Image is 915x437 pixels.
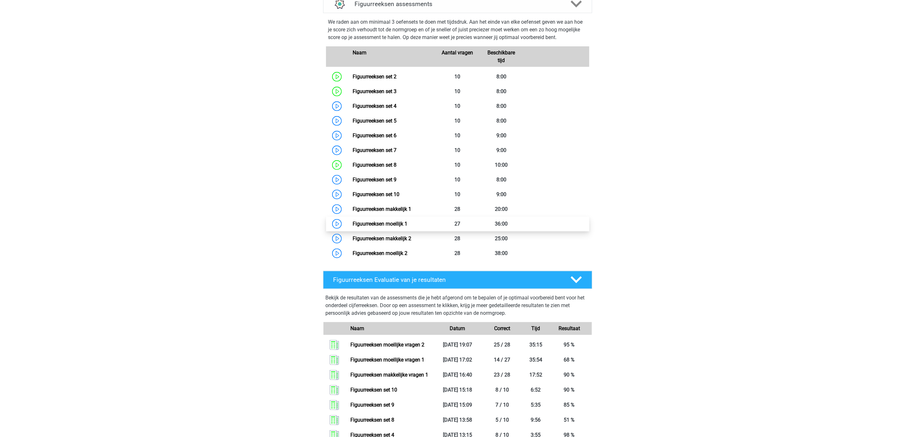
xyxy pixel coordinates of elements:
[321,271,595,289] a: Figuurreeksen Evaluatie van je resultaten
[353,74,396,80] a: Figuurreeksen set 2
[353,206,411,212] a: Figuurreeksen makkelijk 1
[350,402,394,408] a: Figuurreeksen set 9
[353,250,407,256] a: Figuurreeksen moeilijk 2
[350,372,428,378] a: Figuurreeksen makkelijke vragen 1
[436,49,479,64] div: Aantal vragen
[353,191,399,197] a: Figuurreeksen set 10
[326,294,590,317] p: Bekijk de resultaten van de assessments die je hebt afgerond om te bepalen of je optimaal voorber...
[353,221,407,227] a: Figuurreeksen moeilijk 1
[350,417,394,423] a: Figuurreeksen set 8
[346,325,435,332] div: Naam
[547,325,592,332] div: Resultaat
[350,387,397,393] a: Figuurreeksen set 10
[350,357,424,363] a: Figuurreeksen moeilijke vragen 1
[350,342,424,348] a: Figuurreeksen moeilijke vragen 2
[353,162,396,168] a: Figuurreeksen set 8
[353,88,396,94] a: Figuurreeksen set 3
[353,147,396,153] a: Figuurreeksen set 7
[353,235,411,242] a: Figuurreeksen makkelijk 2
[353,118,396,124] a: Figuurreeksen set 5
[333,276,560,283] h4: Figuurreeksen Evaluatie van je resultaten
[355,0,560,8] h4: Figuurreeksen assessments
[480,325,525,332] div: Correct
[353,177,396,183] a: Figuurreeksen set 9
[348,49,436,64] div: Naam
[479,49,523,64] div: Beschikbare tijd
[353,103,396,109] a: Figuurreeksen set 4
[353,132,396,139] a: Figuurreeksen set 6
[328,18,587,41] p: We raden aan om minimaal 3 oefensets te doen met tijdsdruk. Aan het einde van elke oefenset geven...
[525,325,547,332] div: Tijd
[435,325,480,332] div: Datum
